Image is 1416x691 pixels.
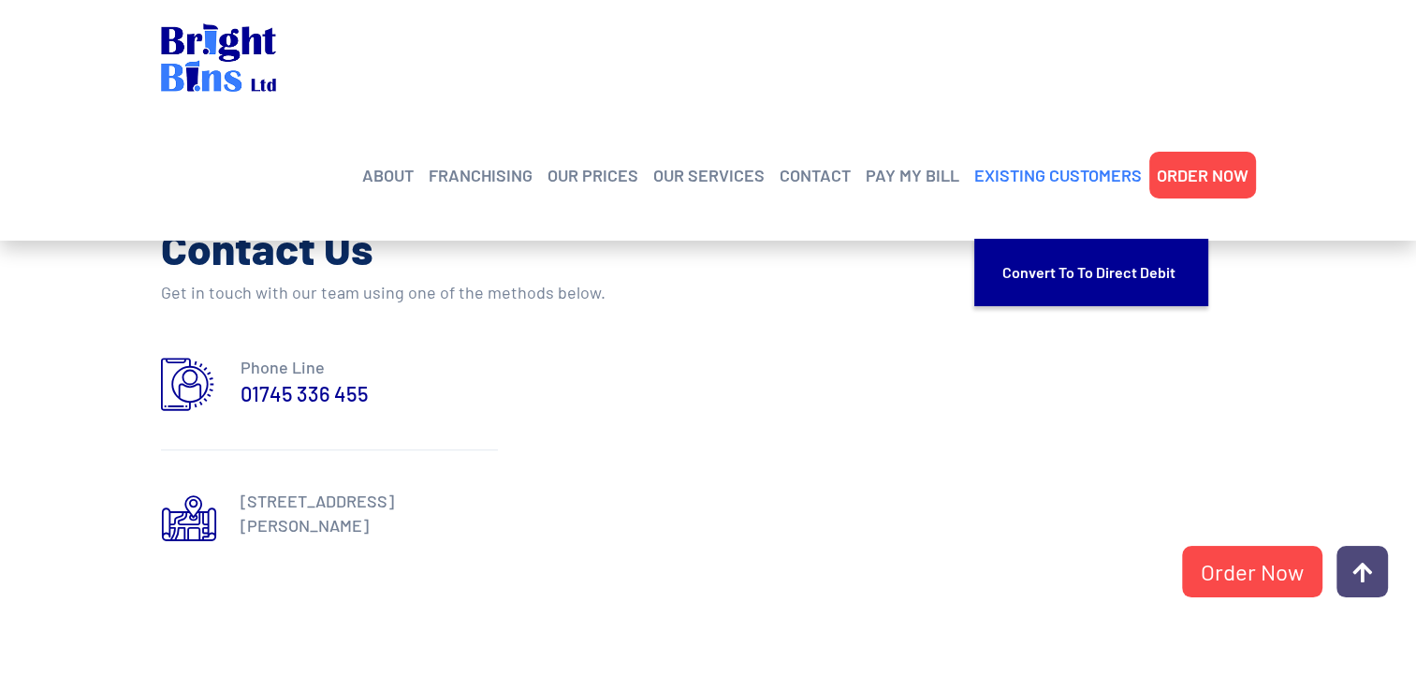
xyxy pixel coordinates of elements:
p: [STREET_ADDRESS][PERSON_NAME] [241,489,498,537]
a: OUR SERVICES [653,161,765,189]
p: Get in touch with our team using one of the methods below. [161,276,788,308]
a: PAY MY BILL [866,161,959,189]
a: ORDER NOW [1157,161,1248,189]
a: CONTACT [780,161,851,189]
a: 01745 336 455 [241,379,369,407]
p: Phone Line [241,355,498,379]
a: EXISTING CUSTOMERS [974,161,1142,189]
a: Convert to To Direct Debit [1002,248,1180,297]
h2: Contact Us [161,220,788,276]
a: ABOUT [362,161,414,189]
a: FRANCHISING [429,161,533,189]
a: OUR PRICES [547,161,638,189]
a: Order Now [1182,546,1322,597]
